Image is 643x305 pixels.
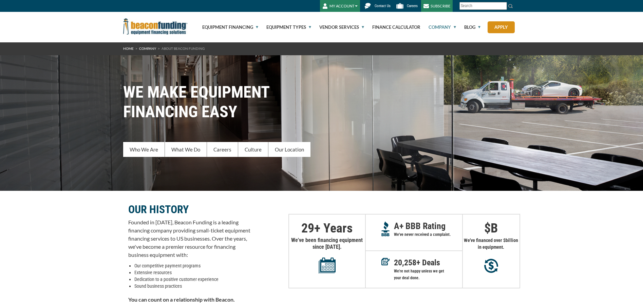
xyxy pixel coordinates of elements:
[311,12,364,42] a: Vendor Services
[134,269,250,276] li: Extensive resources
[394,268,462,281] p: We're not happy unless we get your deal done.
[508,3,513,9] img: Search
[268,142,310,157] a: Our Location
[394,231,462,238] p: We've never received a complaint.
[259,12,311,42] a: Equipment Types
[134,262,250,269] li: Our competitive payment programs
[123,82,520,122] h1: WE MAKE EQUIPMENT FINANCING EASY
[381,221,390,236] img: A+ Reputation BBB
[289,237,365,273] p: We've been financing equipment since [DATE].
[484,259,498,273] img: Millions in equipment purchases
[459,2,507,10] input: Search
[134,276,250,283] li: Dedication to a positive customer experience
[128,218,250,259] p: Founded in [DATE], Beacon Funding is a leading financing company providing small-ticket equipment...
[394,258,416,267] span: 20,258
[319,257,336,273] img: Years in equipment financing
[407,4,418,8] span: Careers
[162,46,205,50] span: About Beacon Funding
[139,46,156,50] a: Company
[134,283,250,289] li: Sound business practices
[364,12,420,42] a: Finance Calculator
[456,12,480,42] a: Blog
[488,21,515,33] a: Apply
[421,12,456,42] a: Company
[289,225,365,231] p: + Years
[128,205,250,213] p: OUR HISTORY
[123,46,134,50] a: HOME
[463,237,519,250] p: We've financed over $ billion in equipment.
[301,221,314,236] span: 29
[500,3,505,9] a: Clear search text
[375,4,391,8] span: Contact Us
[238,142,268,157] a: Culture
[381,258,390,265] img: Deals in Equipment Financing
[165,142,207,157] a: What We Do
[123,18,188,35] img: Beacon Funding Corporation
[394,223,462,229] p: A+ BBB Rating
[394,259,462,266] p: + Deals
[463,225,519,231] p: $ B
[207,142,238,157] a: Careers
[194,12,258,42] a: Equipment Financing
[123,142,165,157] a: Who We Are
[128,296,235,303] strong: You can count on a relationship with Beacon.
[123,23,188,28] a: Beacon Funding Corporation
